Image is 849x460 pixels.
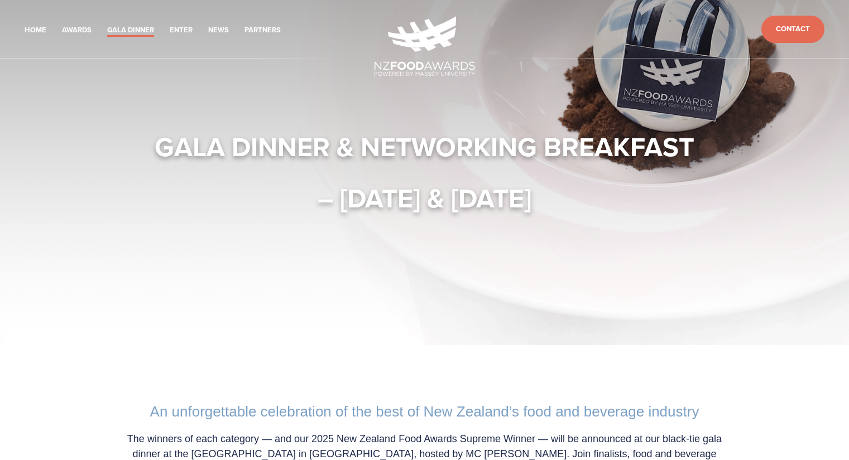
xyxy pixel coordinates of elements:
a: News [208,24,229,37]
a: Home [25,24,46,37]
h2: An unforgettable celebration of the best of New Zealand’s food and beverage industry [114,403,735,420]
h1: Gala Dinner & Networking Breakfast [103,130,746,163]
a: Enter [170,24,193,37]
a: Awards [62,24,92,37]
a: Contact [761,16,824,43]
a: Partners [244,24,281,37]
h1: – [DATE] & [DATE] [103,181,746,215]
a: Gala Dinner [107,24,154,37]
